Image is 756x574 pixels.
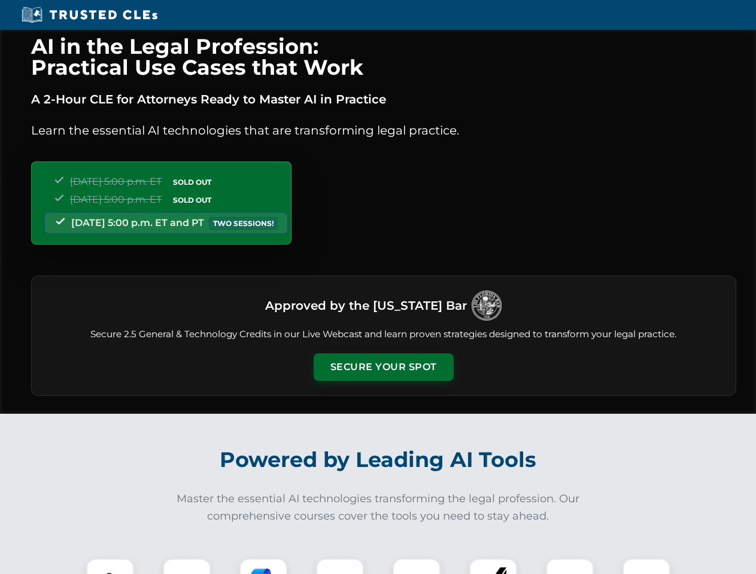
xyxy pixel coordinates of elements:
p: A 2-Hour CLE for Attorneys Ready to Master AI in Practice [31,90,736,109]
span: SOLD OUT [169,176,215,188]
p: Learn the essential AI technologies that are transforming legal practice. [31,121,736,140]
h2: Powered by Leading AI Tools [47,439,710,481]
h3: Approved by the [US_STATE] Bar [265,295,467,316]
img: Logo [472,291,502,320]
span: [DATE] 5:00 p.m. ET [70,194,162,205]
span: SOLD OUT [169,194,215,206]
span: [DATE] 5:00 p.m. ET [70,176,162,187]
p: Secure 2.5 General & Technology Credits in our Live Webcast and learn proven strategies designed ... [46,328,721,341]
button: Secure Your Spot [314,353,454,381]
h1: AI in the Legal Profession: Practical Use Cases that Work [31,36,736,78]
img: Trusted CLEs [18,6,161,24]
p: Master the essential AI technologies transforming the legal profession. Our comprehensive courses... [169,490,588,525]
